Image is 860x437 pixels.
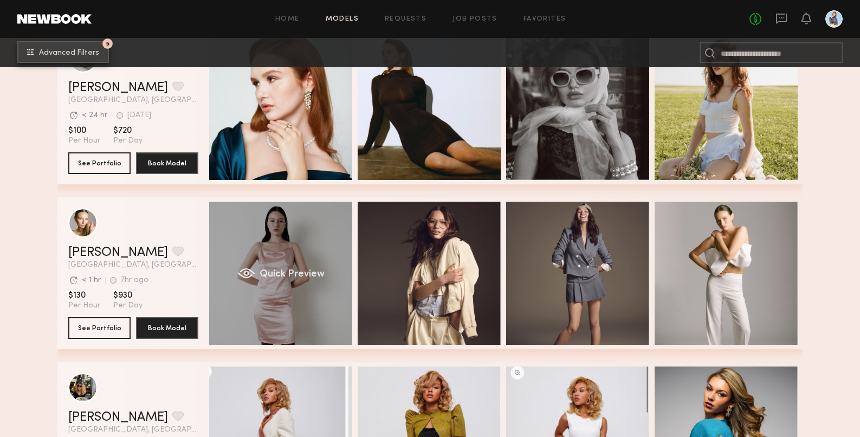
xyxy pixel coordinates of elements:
span: $930 [113,290,143,301]
span: Per Day [113,136,143,146]
span: Advanced Filters [39,49,99,57]
span: $720 [113,125,143,136]
span: Per Day [113,301,143,311]
span: [GEOGRAPHIC_DATA], [GEOGRAPHIC_DATA] [68,261,198,269]
span: Per Hour [68,301,100,311]
div: 7hr ago [121,277,148,284]
a: Requests [385,16,426,23]
span: Per Hour [68,136,100,146]
a: Favorites [523,16,566,23]
span: [GEOGRAPHIC_DATA], [GEOGRAPHIC_DATA] [68,97,198,104]
div: [DATE] [127,112,151,119]
span: [GEOGRAPHIC_DATA], [GEOGRAPHIC_DATA] [68,426,198,434]
span: Quick Preview [260,269,325,279]
a: Models [326,16,359,23]
span: 5 [106,41,109,46]
button: Book Model [136,317,198,339]
button: 5Advanced Filters [17,41,109,63]
button: Book Model [136,152,198,174]
a: Job Posts [452,16,497,23]
span: $130 [68,290,100,301]
a: [PERSON_NAME] [68,411,168,424]
div: < 24 hr [82,112,107,119]
div: < 1 hr [82,277,101,284]
button: See Portfolio [68,317,131,339]
button: See Portfolio [68,152,131,174]
span: $100 [68,125,100,136]
a: Home [275,16,300,23]
a: [PERSON_NAME] [68,246,168,259]
a: [PERSON_NAME] [68,81,168,94]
